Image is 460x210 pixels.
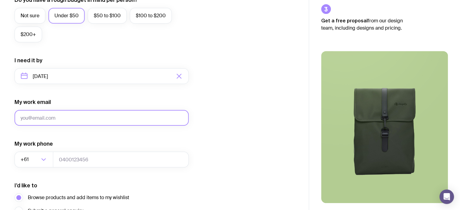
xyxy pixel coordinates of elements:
[30,152,39,167] input: Search for option
[21,152,30,167] span: +61
[15,152,53,167] div: Search for option
[15,27,42,42] label: $200+
[53,152,189,167] input: 0400123456
[15,57,42,64] label: I need it by
[28,194,129,201] span: Browse products and add items to my wishlist
[15,8,45,24] label: Not sure
[321,17,412,32] p: from our design team, including designs and pricing.
[439,189,454,204] div: Open Intercom Messenger
[15,99,51,106] label: My work email
[15,68,189,84] input: Select a target date
[321,18,368,23] strong: Get a free proposal
[48,8,85,24] label: Under $50
[130,8,172,24] label: $100 to $200
[15,182,37,189] label: I’d like to
[15,110,189,126] input: you@email.com
[15,140,53,147] label: My work phone
[88,8,127,24] label: $50 to $100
